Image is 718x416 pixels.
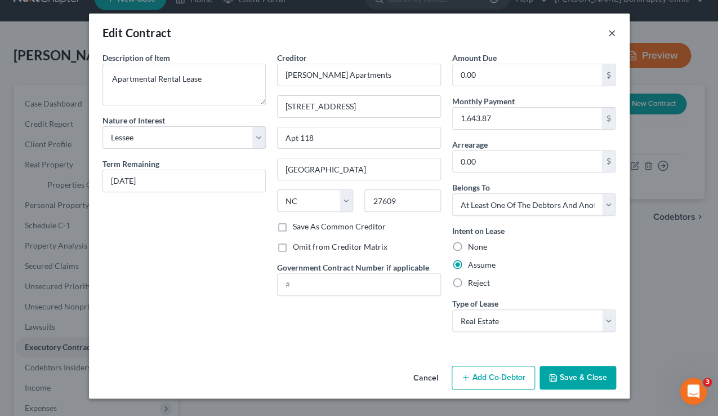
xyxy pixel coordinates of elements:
[103,170,266,192] input: --
[278,96,440,117] input: Enter address...
[452,183,490,192] span: Belongs To
[468,241,487,253] label: None
[364,189,440,212] input: Enter zip..
[468,259,496,271] label: Assume
[278,127,440,149] input: Apt, Suite, etc...
[452,139,488,151] label: Arrearage
[452,225,505,237] label: Intent on Lease
[453,108,602,129] input: 0.00
[452,366,535,390] button: Add Co-Debtor
[452,52,497,64] label: Amount Due
[453,151,602,172] input: 0.00
[703,378,712,387] span: 3
[468,277,490,289] label: Reject
[601,108,615,129] div: $
[102,158,159,170] label: Term Remaining
[452,95,515,107] label: Monthly Payment
[102,25,172,41] div: Edit Contract
[601,151,615,172] div: $
[404,367,447,390] button: Cancel
[277,53,307,63] span: Creditor
[277,64,441,86] input: Search creditor by name...
[453,64,602,86] input: 0.00
[102,114,165,126] label: Nature of Interest
[680,378,707,405] iframe: Intercom live chat
[278,274,440,295] input: #
[452,299,498,308] span: Type of Lease
[277,262,429,273] label: Government Contract Number if applicable
[601,64,615,86] div: $
[102,53,170,63] span: Description of Item
[608,26,616,39] button: ×
[293,241,387,253] label: Omit from Creditor Matrix
[278,158,440,180] input: Enter city...
[539,366,616,390] button: Save & Close
[293,221,386,232] label: Save As Common Creditor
